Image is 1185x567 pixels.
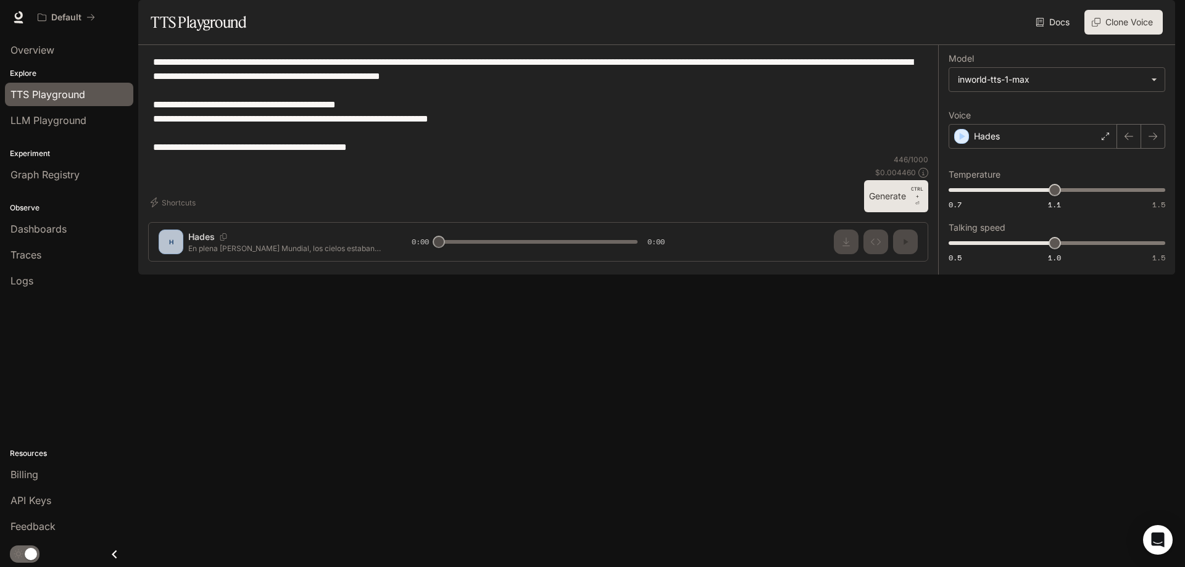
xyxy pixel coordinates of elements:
p: Hades [974,130,1000,143]
p: 446 / 1000 [894,154,928,165]
p: Model [949,54,974,63]
button: Clone Voice [1084,10,1163,35]
p: Voice [949,111,971,120]
button: GenerateCTRL +⏎ [864,180,928,212]
button: All workspaces [32,5,101,30]
div: inworld-tts-1-max [958,73,1145,86]
p: Temperature [949,170,1000,179]
p: ⏎ [911,185,923,207]
span: 0.5 [949,252,962,263]
span: 1.5 [1152,199,1165,210]
a: Docs [1033,10,1075,35]
button: Shortcuts [148,192,201,212]
span: 0.7 [949,199,962,210]
span: 1.1 [1048,199,1061,210]
p: Default [51,12,81,23]
p: CTRL + [911,185,923,200]
span: 1.0 [1048,252,1061,263]
div: Open Intercom Messenger [1143,525,1173,555]
span: 1.5 [1152,252,1165,263]
p: Talking speed [949,223,1005,232]
div: inworld-tts-1-max [949,68,1165,91]
h1: TTS Playground [151,10,246,35]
